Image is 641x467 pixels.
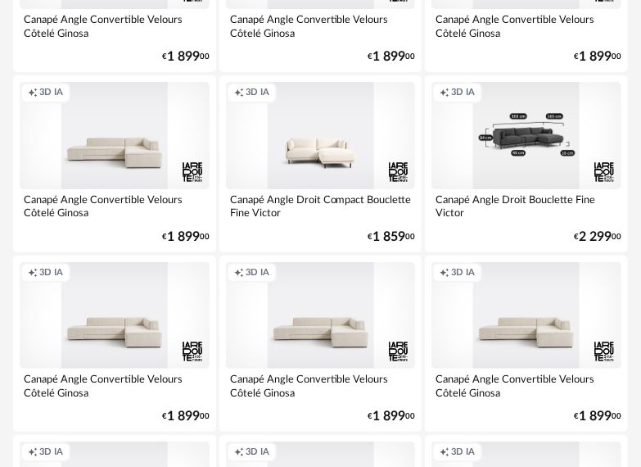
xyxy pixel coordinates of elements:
span: Creation icon [440,87,449,99]
span: 3D IA [246,87,269,99]
div: € 00 [162,52,210,62]
span: 3D IA [39,87,63,99]
a: Creation icon 3D IA Canapé Angle Droit Bouclette Fine Victor €2 29900 [425,75,628,252]
a: Creation icon 3D IA Canapé Angle Convertible Velours Côtelé Ginosa €1 89900 [425,256,628,432]
span: Creation icon [234,267,244,279]
span: 1 899 [579,411,612,422]
span: 1 899 [579,52,612,62]
div: Canapé Angle Convertible Velours Côtelé Ginosa [20,9,210,42]
span: 3D IA [246,267,269,279]
div: € 00 [574,232,621,243]
div: € 00 [368,52,415,62]
span: 1 899 [167,411,200,422]
div: Canapé Angle Convertible Velours Côtelé Ginosa [20,189,210,222]
span: Creation icon [234,87,244,99]
span: 3D IA [451,447,475,459]
span: 3D IA [246,447,269,459]
div: € 00 [574,52,621,62]
span: 1 899 [372,411,405,422]
span: 3D IA [39,447,63,459]
span: Creation icon [28,267,38,279]
div: € 00 [368,411,415,422]
span: 3D IA [451,267,475,279]
a: Creation icon 3D IA Canapé Angle Convertible Velours Côtelé Ginosa €1 89900 [13,75,216,252]
div: Canapé Angle Convertible Velours Côtelé Ginosa [431,9,621,42]
span: 1 899 [167,52,200,62]
a: Creation icon 3D IA Canapé Angle Convertible Velours Côtelé Ginosa €1 89900 [219,256,422,432]
span: 1 899 [372,52,405,62]
div: Canapé Angle Convertible Velours Côtelé Ginosa [20,369,210,401]
div: Canapé Angle Convertible Velours Côtelé Ginosa [226,9,416,42]
span: 1 859 [372,232,405,243]
span: 1 899 [167,232,200,243]
span: Creation icon [28,87,38,99]
a: Creation icon 3D IA Canapé Angle Convertible Velours Côtelé Ginosa €1 89900 [13,256,216,432]
div: € 00 [162,232,210,243]
div: € 00 [162,411,210,422]
span: 2 299 [579,232,612,243]
span: Creation icon [28,447,38,459]
span: 3D IA [451,87,475,99]
div: Canapé Angle Droit Compact Bouclette Fine Victor [226,189,416,222]
span: Creation icon [440,267,449,279]
div: € 00 [574,411,621,422]
a: Creation icon 3D IA Canapé Angle Droit Compact Bouclette Fine Victor €1 85900 [219,75,422,252]
span: Creation icon [234,447,244,459]
div: Canapé Angle Droit Bouclette Fine Victor [431,189,621,222]
span: Creation icon [440,447,449,459]
div: Canapé Angle Convertible Velours Côtelé Ginosa [226,369,416,401]
div: Canapé Angle Convertible Velours Côtelé Ginosa [431,369,621,401]
span: 3D IA [39,267,63,279]
div: € 00 [368,232,415,243]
